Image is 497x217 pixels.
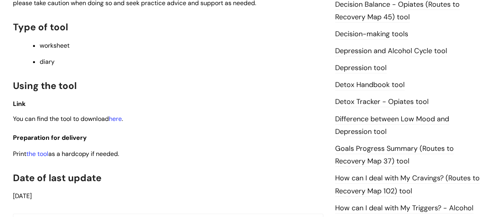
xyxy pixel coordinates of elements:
[335,144,454,167] a: Goals Progress Summary (Routes to Recovery Map 37) tool
[335,63,387,73] a: Depression tool
[40,41,70,50] span: worksheet
[13,100,26,108] span: Link
[13,115,123,123] span: You can find the tool to download .
[13,150,119,158] span: Print as a hardcopy if needed.
[13,134,87,142] span: Preparation for delivery
[26,150,48,158] a: the tool
[335,97,429,107] a: Detox Tracker - Opiates tool
[13,192,32,200] span: [DATE]
[335,173,480,196] a: How can I deal with My Cravings? (Routes to Recovery Map 102) tool
[13,80,77,92] span: Using the tool
[335,46,447,56] a: Depression and Alcohol Cycle tool
[40,57,55,66] span: diary
[13,172,101,184] span: Date of last update
[335,80,405,90] a: Detox Handbook tool
[335,114,449,137] a: Difference between Low Mood and Depression tool
[13,21,68,33] span: Type of tool
[335,29,408,39] a: Decision-making tools
[109,115,122,123] a: here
